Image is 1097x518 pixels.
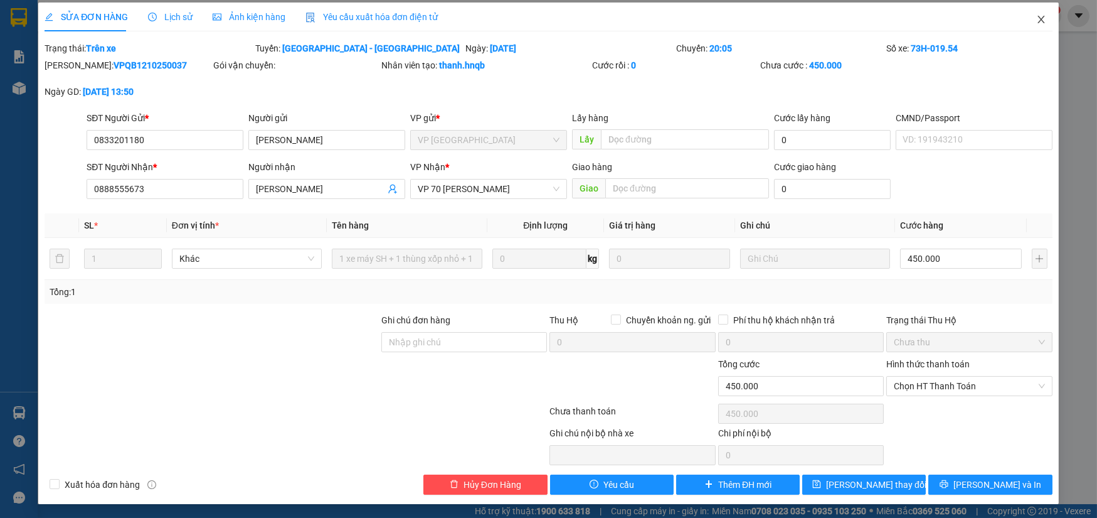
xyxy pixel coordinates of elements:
span: Xuất hóa đơn hàng [60,478,145,492]
div: Người gửi [248,111,405,125]
span: exclamation-circle [590,480,598,490]
span: picture [213,13,221,21]
span: Chuyển khoản ng. gửi [621,313,716,327]
input: Dọc đường [605,178,769,198]
button: delete [50,249,70,269]
span: [PERSON_NAME] thay đổi [826,478,926,492]
div: Trạng thái: [43,41,254,55]
div: Gói vận chuyển: [213,58,379,72]
span: Yêu cầu xuất hóa đơn điện tử [305,12,438,22]
div: Người nhận [248,160,405,174]
div: Ngày: [464,41,675,55]
span: Giao hàng [572,162,612,172]
div: Chưa cước : [760,58,926,72]
span: Định lượng [523,220,568,230]
b: [GEOGRAPHIC_DATA] - [GEOGRAPHIC_DATA] [282,43,460,53]
button: save[PERSON_NAME] thay đổi [802,475,926,495]
span: Phí thu hộ khách nhận trả [728,313,840,327]
div: Tuyến: [254,41,465,55]
th: Ghi chú [735,213,896,238]
span: Lấy [572,129,601,149]
div: [PERSON_NAME]: [45,58,210,72]
div: VP gửi [410,111,567,125]
label: Hình thức thanh toán [886,359,970,369]
span: Lấy hàng [572,113,608,123]
label: Cước lấy hàng [774,113,830,123]
span: Khác [179,249,315,268]
b: thanh.hnqb [439,60,485,70]
span: Ảnh kiện hàng [213,12,285,22]
input: Ghi chú đơn hàng [381,332,547,352]
input: Ghi Chú [740,249,891,269]
button: Close [1024,3,1059,38]
span: Cước hàng [900,220,943,230]
span: clock-circle [148,13,157,21]
button: exclamation-circleYêu cầu [550,475,674,495]
input: VD: Bàn, Ghế [332,249,482,269]
button: printer[PERSON_NAME] và In [928,475,1052,495]
span: VP Quảng Bình [418,131,559,149]
b: [DATE] 13:50 [83,87,134,97]
div: Trạng thái Thu Hộ [886,313,1052,327]
span: plus [704,480,713,490]
div: SĐT Người Nhận [87,160,243,174]
span: edit [45,13,53,21]
input: 0 [609,249,730,269]
div: Số xe: [885,41,1053,55]
input: Cước giao hàng [774,179,890,199]
span: user-add [388,184,398,194]
b: VPQB1210250037 [114,60,187,70]
div: Cước rồi : [592,58,758,72]
input: Cước lấy hàng [774,130,890,150]
span: Chưa thu [894,333,1044,352]
b: [DATE] [490,43,516,53]
span: Chọn HT Thanh Toán [894,377,1044,396]
div: Chuyến: [675,41,886,55]
span: VP 70 Nguyễn Hoàng [418,180,559,198]
b: 0 [631,60,636,70]
span: Giao [572,178,605,198]
div: CMND/Passport [896,111,1052,125]
div: SĐT Người Gửi [87,111,243,125]
span: Thêm ĐH mới [718,478,771,492]
span: Hủy Đơn Hàng [464,478,521,492]
b: 20:05 [709,43,732,53]
div: Chưa thanh toán [549,404,717,426]
label: Ghi chú đơn hàng [381,315,450,325]
span: delete [450,480,458,490]
span: Tổng cước [718,359,760,369]
button: plusThêm ĐH mới [676,475,800,495]
span: printer [940,480,948,490]
b: 450.000 [809,60,842,70]
b: Trên xe [86,43,116,53]
span: close [1036,14,1046,24]
span: info-circle [147,480,156,489]
div: Ngày GD: [45,85,210,99]
div: Chi phí nội bộ [718,426,884,445]
span: save [812,480,821,490]
span: Lịch sử [148,12,193,22]
div: Tổng: 1 [50,285,423,299]
span: Yêu cầu [603,478,634,492]
div: Ghi chú nội bộ nhà xe [549,426,715,445]
div: Nhân viên tạo: [381,58,590,72]
input: Dọc đường [601,129,769,149]
span: kg [586,249,599,269]
span: Tên hàng [332,220,369,230]
b: 73H-019.54 [911,43,958,53]
span: Đơn vị tính [172,220,219,230]
span: SL [84,220,94,230]
label: Cước giao hàng [774,162,836,172]
span: Thu Hộ [549,315,578,325]
button: deleteHủy Đơn Hàng [423,475,547,495]
span: VP Nhận [410,162,445,172]
span: SỬA ĐƠN HÀNG [45,12,128,22]
img: icon [305,13,315,23]
button: plus [1032,249,1047,269]
span: Giá trị hàng [609,220,655,230]
span: [PERSON_NAME] và In [953,478,1041,492]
